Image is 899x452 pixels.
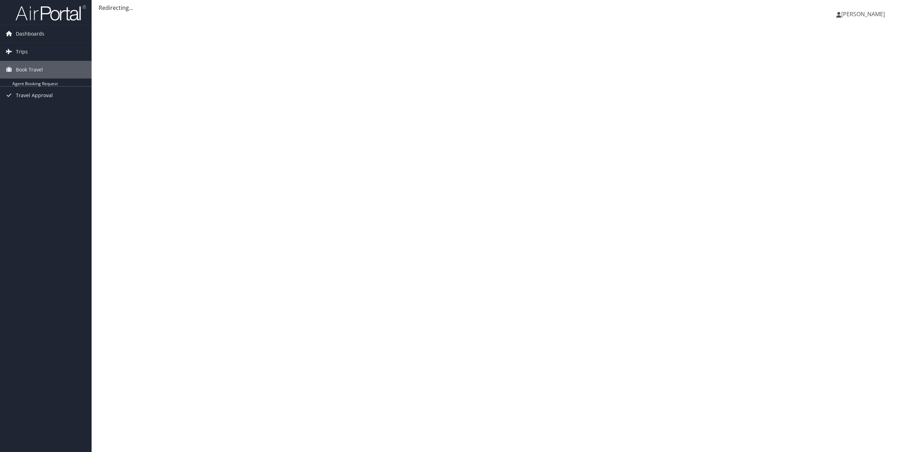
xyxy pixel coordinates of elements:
span: [PERSON_NAME] [841,10,885,18]
span: Book Travel [16,61,43,79]
img: airportal-logo.png [15,5,86,21]
span: Trips [16,43,28,61]
span: Travel Approval [16,87,53,104]
span: Dashboards [16,25,44,43]
div: Redirecting... [99,4,892,12]
a: [PERSON_NAME] [836,4,892,25]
